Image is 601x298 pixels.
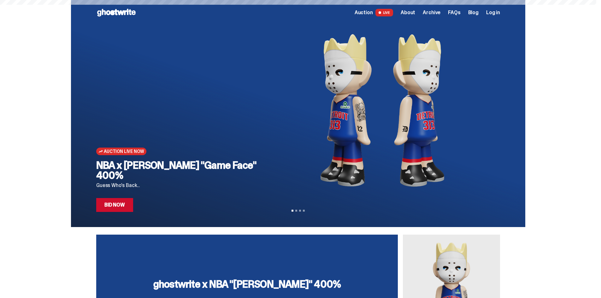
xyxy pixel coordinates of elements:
a: Log in [486,10,500,15]
span: Auction [355,10,373,15]
img: NBA x Eminem "Game Face" 400% [274,25,490,196]
button: View slide 2 [295,210,297,212]
button: View slide 3 [299,210,301,212]
h3: ghostwrite x NBA "[PERSON_NAME]" 400% [153,279,341,289]
span: Auction Live Now [104,149,144,154]
a: About [401,10,415,15]
a: Auction LIVE [355,9,393,16]
p: Guess Who's Back... [96,183,264,188]
a: Bid Now [96,198,133,212]
button: View slide 4 [303,210,305,212]
a: FAQs [448,10,460,15]
a: Blog [468,10,479,15]
button: View slide 1 [292,210,293,212]
h2: NBA x [PERSON_NAME] "Game Face" 400% [96,160,264,180]
span: LIVE [375,9,393,16]
a: Archive [423,10,440,15]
